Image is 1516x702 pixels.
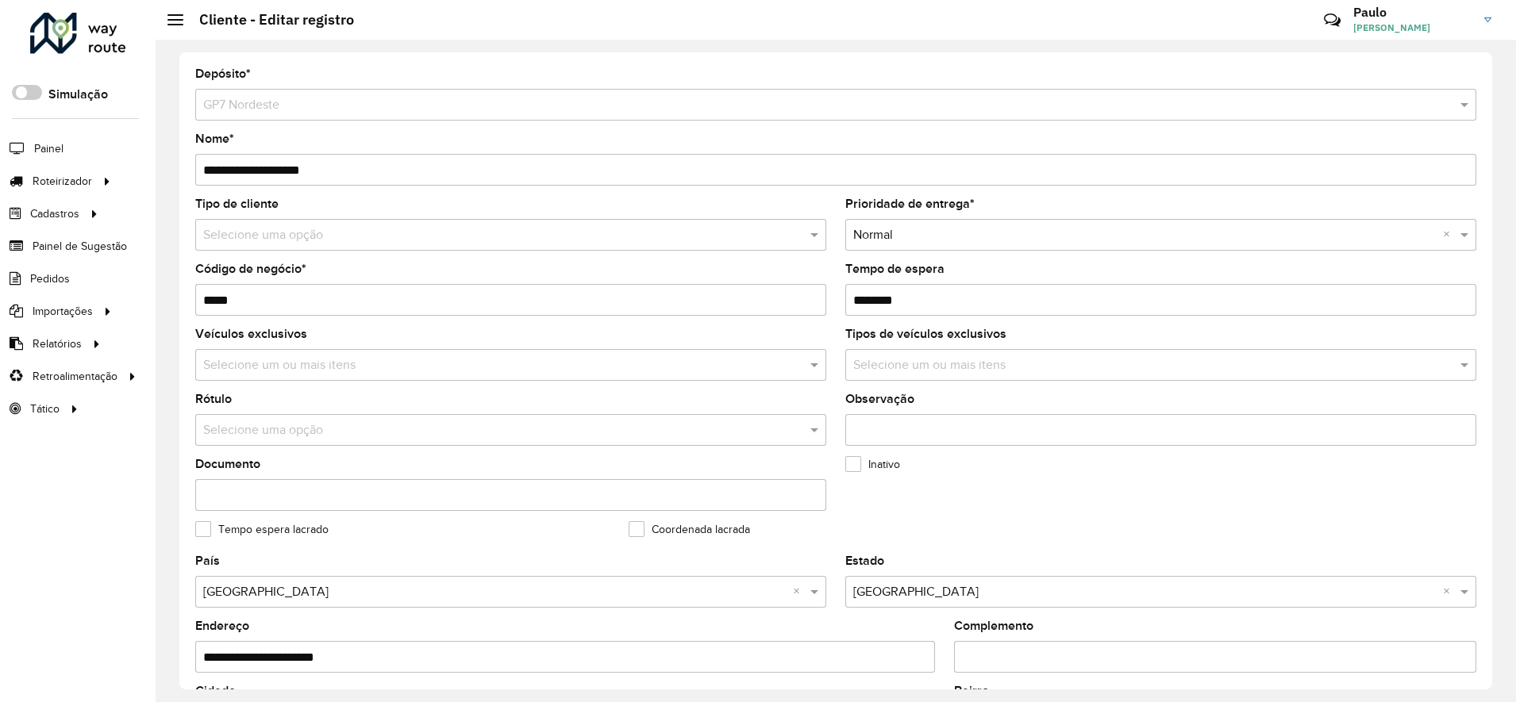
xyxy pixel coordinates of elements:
[195,129,234,148] label: Nome
[1443,225,1456,244] span: Clear all
[195,551,220,570] label: País
[1315,3,1349,37] a: Contato Rápido
[195,389,232,409] label: Rótulo
[629,521,750,538] label: Coordenada lacrada
[195,194,279,213] label: Tipo de cliente
[195,455,260,474] label: Documento
[183,11,354,29] h2: Cliente - Editar registro
[1353,5,1472,20] h3: Paulo
[33,336,82,352] span: Relatórios
[30,401,60,417] span: Tático
[33,173,92,190] span: Roteirizador
[195,324,307,343] label: Veículos exclusivos
[33,238,127,255] span: Painel de Sugestão
[195,616,249,635] label: Endereço
[48,85,108,104] label: Simulação
[1353,21,1472,35] span: [PERSON_NAME]
[954,616,1033,635] label: Complemento
[195,521,329,538] label: Tempo espera lacrado
[793,582,806,601] span: Clear all
[845,324,1006,343] label: Tipos de veículos exclusivos
[195,64,251,83] label: Depósito
[30,270,70,287] span: Pedidos
[954,681,989,700] label: Bairro
[1443,582,1456,601] span: Clear all
[33,303,93,320] span: Importações
[845,551,884,570] label: Estado
[845,389,914,409] label: Observação
[34,140,63,157] span: Painel
[845,259,945,278] label: Tempo de espera
[845,194,975,213] label: Prioridade de entrega
[845,456,900,473] label: Inativo
[30,205,79,222] span: Cadastros
[33,368,117,385] span: Retroalimentação
[195,681,236,700] label: Cidade
[195,259,306,278] label: Código de negócio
